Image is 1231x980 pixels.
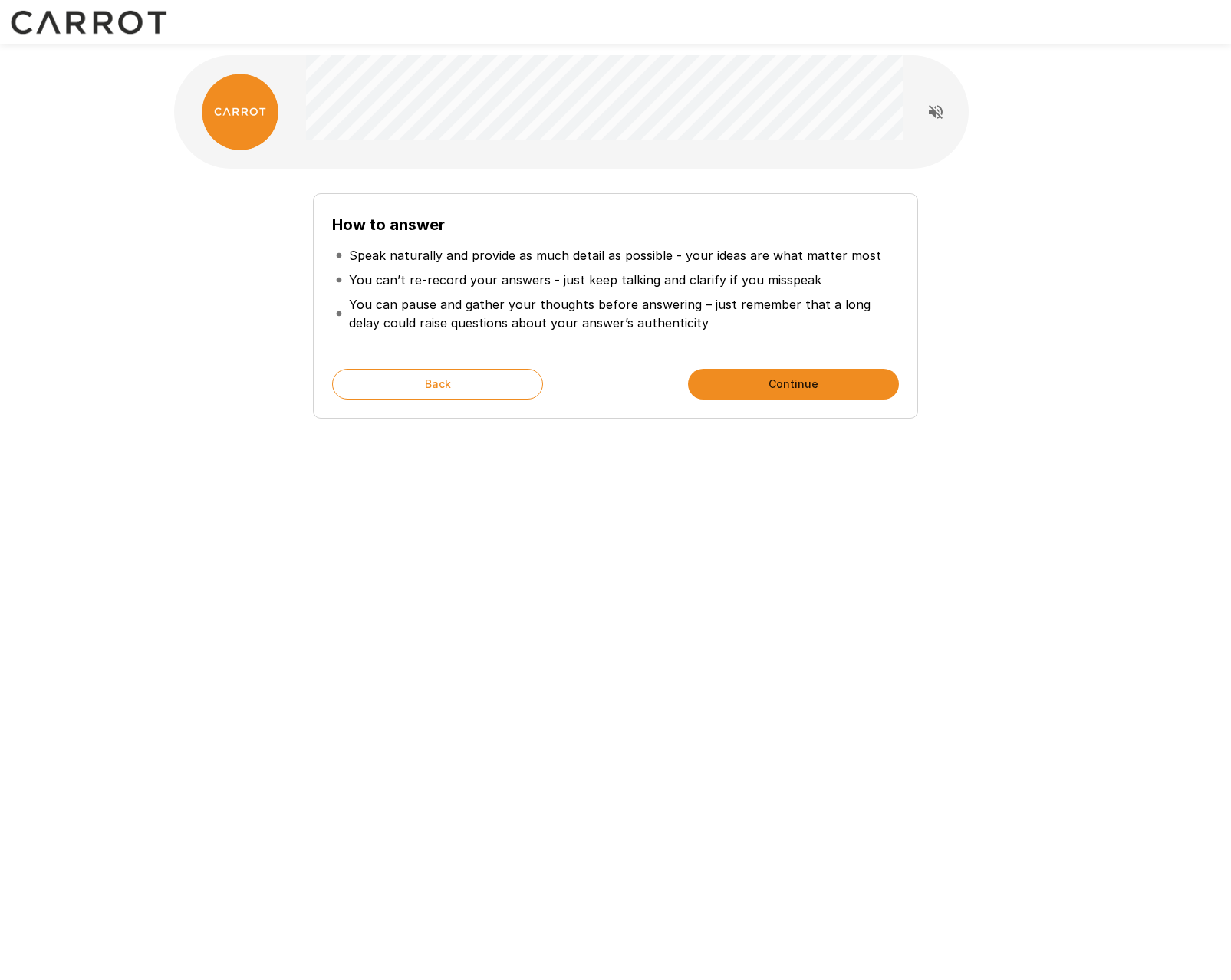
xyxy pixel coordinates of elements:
[920,97,951,127] button: Read questions aloud
[332,215,445,234] b: How to answer
[202,74,278,150] img: carrot_logo.png
[349,295,895,332] p: You can pause and gather your thoughts before answering – just remember that a long delay could r...
[332,369,543,400] button: Back
[349,246,881,265] p: Speak naturally and provide as much detail as possible - your ideas are what matter most
[349,271,821,289] p: You can’t re-record your answers - just keep talking and clarify if you misspeak
[688,369,899,400] button: Continue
